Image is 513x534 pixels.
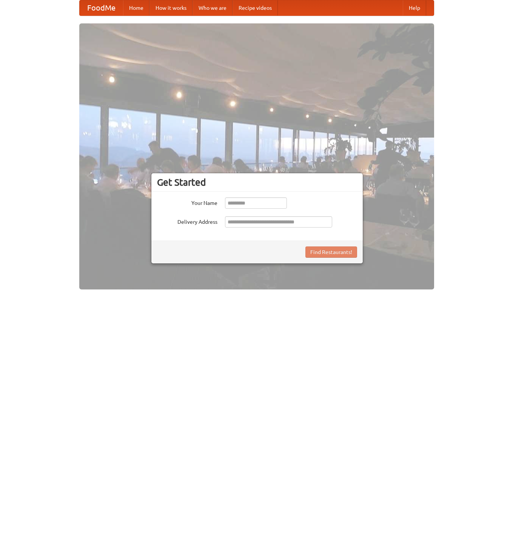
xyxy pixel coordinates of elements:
[80,0,123,15] a: FoodMe
[193,0,233,15] a: Who we are
[403,0,426,15] a: Help
[149,0,193,15] a: How it works
[157,177,357,188] h3: Get Started
[305,246,357,258] button: Find Restaurants!
[157,216,217,226] label: Delivery Address
[123,0,149,15] a: Home
[157,197,217,207] label: Your Name
[233,0,278,15] a: Recipe videos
